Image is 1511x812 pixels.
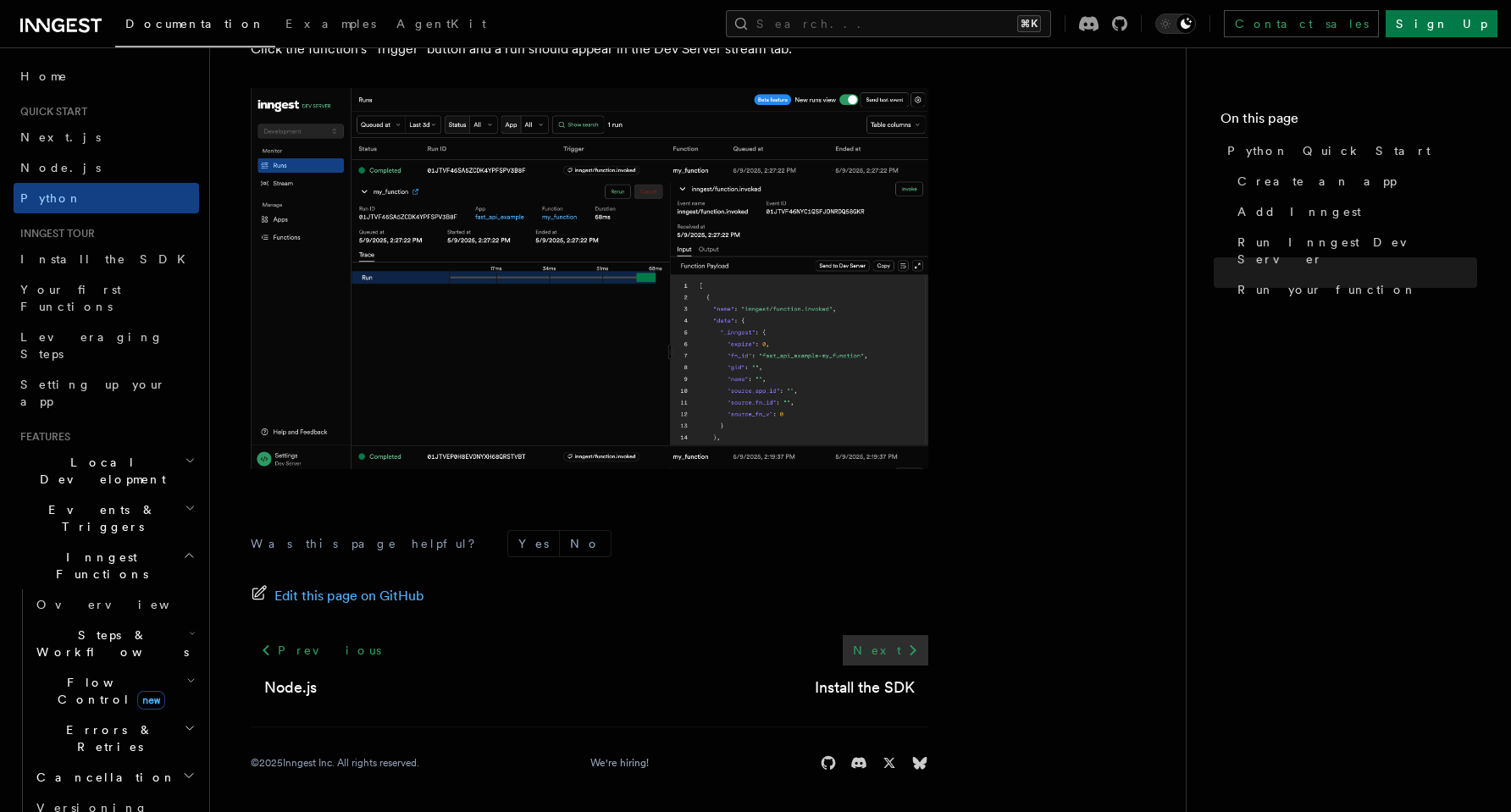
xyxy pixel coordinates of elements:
[14,549,183,583] span: Inngest Functions
[14,447,199,494] button: Local Development
[1227,142,1431,159] span: Python Quick Start
[275,5,386,46] a: Examples
[14,183,199,213] a: Python
[386,5,496,46] a: AgentKit
[1220,135,1477,166] a: Python Quick Start
[20,330,163,361] span: Leveraging Steps
[20,68,68,85] span: Home
[20,252,196,266] span: Install the SDK
[508,531,559,556] button: Yes
[14,542,199,589] button: Inngest Functions
[560,531,611,556] button: No
[36,598,211,611] span: Overview
[843,635,928,666] a: Next
[1237,203,1361,220] span: Add Inngest
[1386,10,1497,37] a: Sign Up
[251,37,928,61] p: Click the function's "Trigger" button and a run should appear in the Dev Server stream tab:
[14,122,199,152] a: Next.js
[1017,15,1041,32] kbd: ⌘K
[30,620,199,667] button: Steps & Workflows
[125,17,265,30] span: Documentation
[20,378,166,408] span: Setting up your app
[30,667,199,715] button: Flow Controlnew
[1237,173,1397,190] span: Create an app
[14,274,199,322] a: Your first Functions
[14,227,95,240] span: Inngest tour
[1220,108,1477,135] h4: On this page
[14,322,199,369] a: Leveraging Steps
[1237,234,1477,268] span: Run Inngest Dev Server
[1237,281,1417,298] span: Run your function
[251,756,419,770] div: © 2025 Inngest Inc. All rights reserved.
[14,244,199,274] a: Install the SDK
[1155,14,1196,34] button: Toggle dark mode
[1231,274,1477,305] a: Run your function
[30,627,189,660] span: Steps & Workflows
[30,769,176,786] span: Cancellation
[14,105,87,119] span: Quick start
[14,501,185,535] span: Events & Triggers
[30,674,186,708] span: Flow Control
[1231,196,1477,227] a: Add Inngest
[1231,227,1477,274] a: Run Inngest Dev Server
[285,17,376,30] span: Examples
[20,283,121,313] span: Your first Functions
[14,494,199,542] button: Events & Triggers
[251,584,424,608] a: Edit this page on GitHub
[251,635,390,666] a: Previous
[14,454,185,488] span: Local Development
[20,161,101,174] span: Node.js
[20,191,82,205] span: Python
[30,715,199,762] button: Errors & Retries
[1224,10,1379,37] a: Contact sales
[14,369,199,417] a: Setting up your app
[274,584,424,608] span: Edit this page on GitHub
[30,721,184,755] span: Errors & Retries
[115,5,275,47] a: Documentation
[251,535,487,552] p: Was this page helpful?
[396,17,486,30] span: AgentKit
[1231,166,1477,196] a: Create an app
[137,691,165,710] span: new
[20,130,101,144] span: Next.js
[30,762,199,793] button: Cancellation
[590,756,649,770] a: We're hiring!
[264,676,317,699] a: Node.js
[815,676,915,699] a: Install the SDK
[14,152,199,183] a: Node.js
[30,589,199,620] a: Overview
[251,88,928,469] img: quick-start-run.png
[14,61,199,91] a: Home
[726,10,1051,37] button: Search...⌘K
[14,430,70,444] span: Features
